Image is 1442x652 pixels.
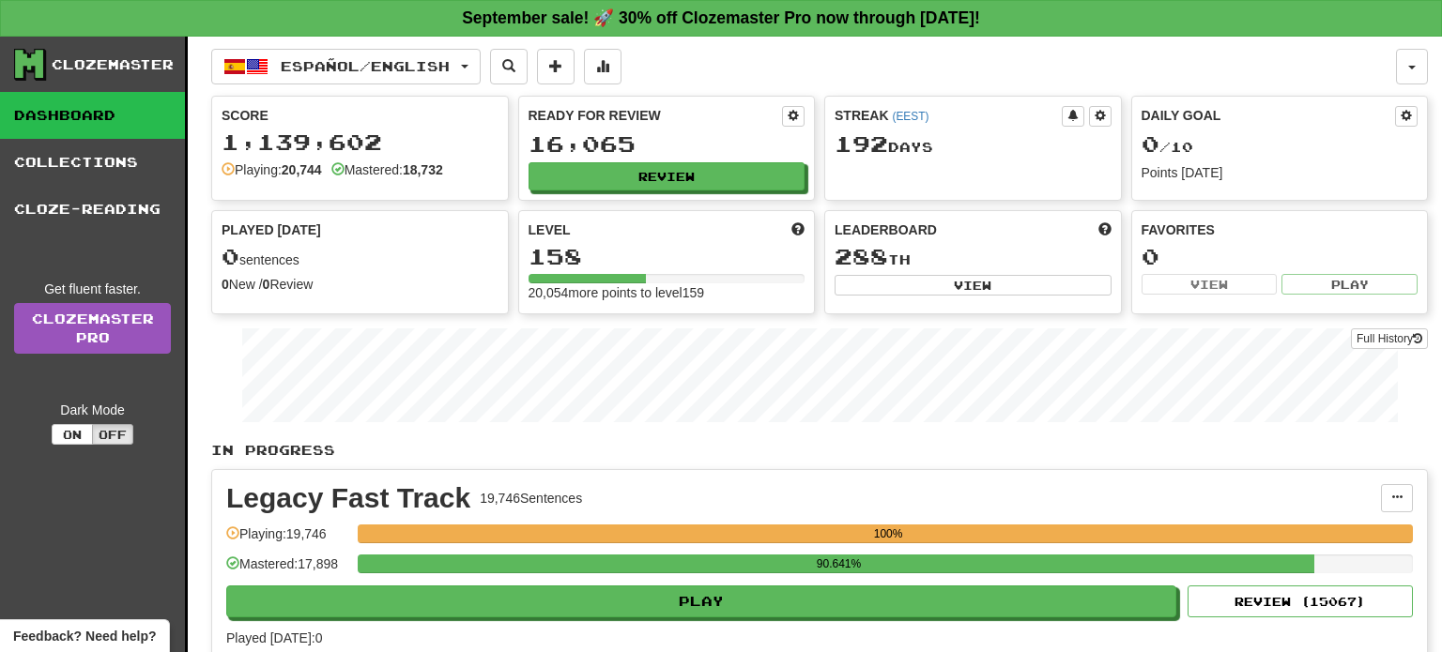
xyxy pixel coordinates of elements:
[403,162,443,177] strong: 18,732
[1351,328,1428,349] button: Full History
[226,554,348,585] div: Mastered: 17,898
[52,424,93,445] button: On
[1142,245,1419,268] div: 0
[222,106,499,125] div: Score
[226,484,470,512] div: Legacy Fast Track
[1281,274,1418,295] button: Play
[363,524,1413,543] div: 100%
[835,130,888,157] span: 192
[835,220,937,239] span: Leaderboard
[222,275,499,294] div: New / Review
[480,489,582,508] div: 19,746 Sentences
[14,280,171,298] div: Get fluent faster.
[529,162,805,190] button: Review
[222,277,229,292] strong: 0
[222,245,499,269] div: sentences
[529,245,805,268] div: 158
[1142,130,1159,157] span: 0
[835,275,1112,296] button: View
[263,277,270,292] strong: 0
[529,283,805,302] div: 20,054 more points to level 159
[584,49,621,84] button: More stats
[835,106,1062,125] div: Streak
[52,55,174,74] div: Clozemaster
[537,49,575,84] button: Add sentence to collection
[226,524,348,555] div: Playing: 19,746
[835,243,888,269] span: 288
[13,627,156,645] span: Open feedback widget
[462,8,980,27] strong: September sale! 🚀 30% off Clozemaster Pro now through [DATE]!
[222,160,322,179] div: Playing:
[363,554,1314,573] div: 90.641%
[331,160,443,179] div: Mastered:
[1188,585,1413,617] button: Review (15067)
[529,106,783,125] div: Ready for Review
[1142,163,1419,182] div: Points [DATE]
[1142,274,1278,295] button: View
[222,130,499,154] div: 1,139,602
[282,162,322,177] strong: 20,744
[281,58,450,74] span: Español / English
[835,132,1112,157] div: Day s
[1142,106,1396,127] div: Daily Goal
[222,220,321,239] span: Played [DATE]
[490,49,528,84] button: Search sentences
[529,220,571,239] span: Level
[92,424,133,445] button: Off
[14,401,171,419] div: Dark Mode
[1142,139,1193,155] span: / 10
[211,441,1428,460] p: In Progress
[226,630,322,645] span: Played [DATE]: 0
[791,220,805,239] span: Score more points to level up
[1142,220,1419,239] div: Favorites
[529,132,805,156] div: 16,065
[835,245,1112,269] div: th
[14,303,171,354] a: ClozemasterPro
[1098,220,1112,239] span: This week in points, UTC
[226,585,1176,617] button: Play
[222,243,239,269] span: 0
[211,49,481,84] button: Español/English
[892,110,928,123] a: (EEST)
